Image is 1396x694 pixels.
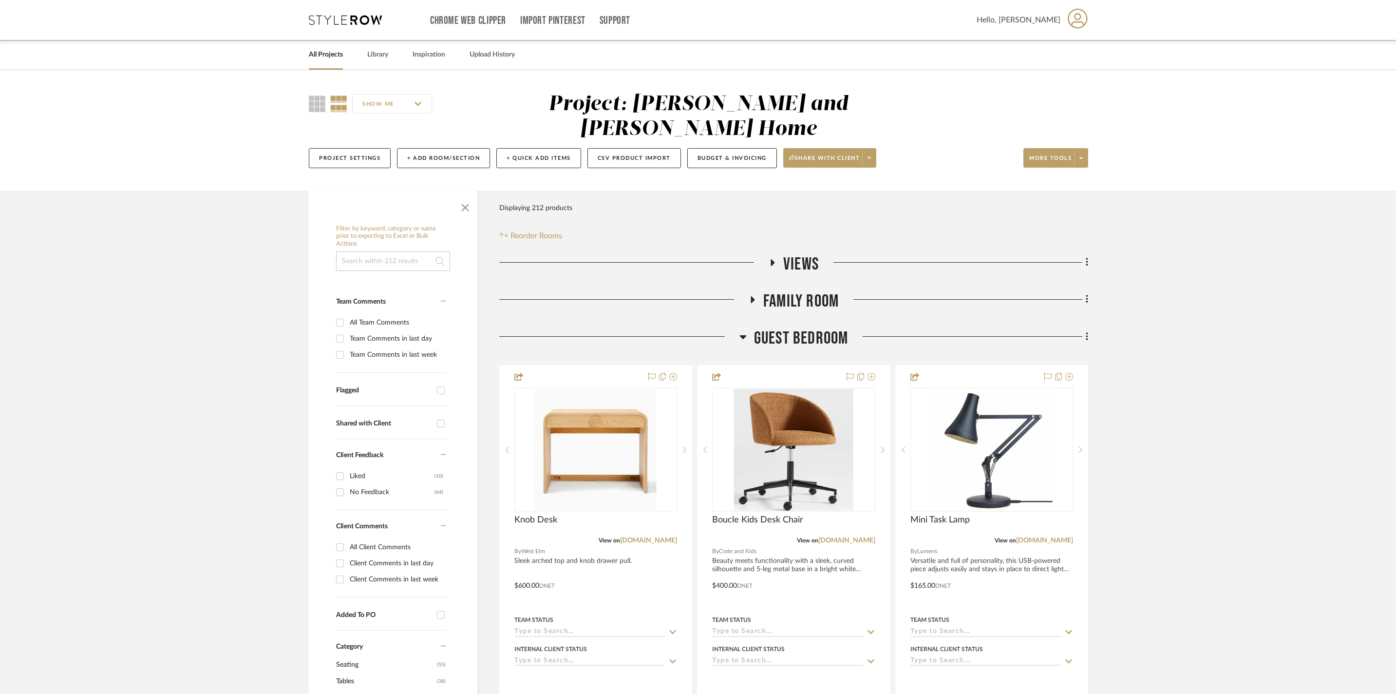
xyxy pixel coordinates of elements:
span: Crate and Kids [719,547,756,556]
span: Boucle Kids Desk Chair [712,515,803,525]
a: [DOMAIN_NAME] [1016,537,1073,544]
span: Team Comments [336,298,386,305]
img: Mini Task Lamp [931,389,1053,511]
button: Reorder Rooms [499,230,562,242]
button: Share with client [783,148,877,168]
div: Liked [350,468,434,484]
div: Displaying 212 products [499,198,572,218]
span: By [712,547,719,556]
a: Inspiration [413,48,445,61]
span: Hello, [PERSON_NAME] [977,14,1060,26]
img: Knob Desk [535,389,657,511]
div: Internal Client Status [514,645,587,654]
div: All Team Comments [350,315,443,330]
a: All Projects [309,48,343,61]
a: [DOMAIN_NAME] [620,537,677,544]
div: Team Status [910,616,949,624]
img: Boucle Kids Desk Chair [734,389,853,511]
div: Team Comments in last week [350,347,443,363]
input: Type to Search… [910,657,1061,666]
input: Search within 212 results [336,251,450,271]
span: Guest Bedroom [754,328,849,349]
div: 0 [911,388,1073,511]
span: (38) [437,674,446,689]
button: Budget & Invoicing [687,148,777,168]
a: [DOMAIN_NAME] [818,537,875,544]
a: Support [600,17,630,25]
button: Close [455,196,475,215]
span: West Elm [521,547,545,556]
a: Chrome Web Clipper [430,17,506,25]
span: Category [336,643,363,651]
input: Type to Search… [712,628,863,637]
div: Client Comments in last week [350,572,443,587]
span: View on [599,538,620,543]
span: Client Comments [336,523,388,530]
button: + Add Room/Section [397,148,490,168]
span: Knob Desk [514,515,557,525]
a: Upload History [470,48,515,61]
input: Type to Search… [514,657,665,666]
div: (10) [434,468,443,484]
span: By [910,547,917,556]
div: 0 [713,388,874,511]
span: View on [797,538,818,543]
span: Mini Task Lamp [910,515,970,525]
div: 0 [515,388,677,511]
span: Family Room [763,291,839,312]
div: No Feedback [350,484,434,500]
span: Reorder Rooms [510,230,562,242]
span: By [514,547,521,556]
input: Type to Search… [910,628,1061,637]
input: Type to Search… [514,628,665,637]
button: Project Settings [309,148,391,168]
span: (55) [437,657,446,673]
div: Shared with Client [336,420,432,428]
span: Lumens [917,547,937,556]
div: Added To PO [336,611,432,619]
div: Internal Client Status [910,645,983,654]
span: Views [783,254,819,275]
div: Client Comments in last day [350,556,443,571]
div: All Client Comments [350,540,443,555]
div: Project: [PERSON_NAME] and [PERSON_NAME] Home [548,94,848,139]
div: (64) [434,484,443,500]
div: Team Status [514,616,553,624]
span: Tables [336,673,434,690]
h6: Filter by keyword, category or name prior to exporting to Excel or Bulk Actions [336,225,450,248]
a: Import Pinterest [520,17,585,25]
span: Share with client [789,154,860,169]
span: Client Feedback [336,452,383,459]
button: + Quick Add Items [496,148,581,168]
div: Internal Client Status [712,645,785,654]
div: Flagged [336,386,432,395]
button: CSV Product Import [587,148,681,168]
div: Team Status [712,616,751,624]
div: Team Comments in last day [350,331,443,347]
span: Seating [336,656,434,673]
input: Type to Search… [712,657,863,666]
button: More tools [1023,148,1088,168]
span: More tools [1029,154,1072,169]
a: Library [367,48,388,61]
span: View on [995,538,1016,543]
